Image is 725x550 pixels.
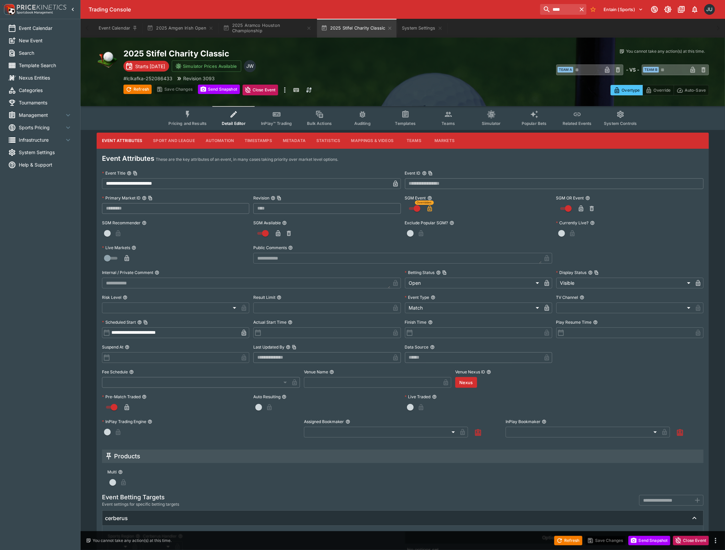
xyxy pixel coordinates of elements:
button: Auto-Save [674,85,709,95]
button: Send Snapshot [628,536,670,545]
button: Documentation [675,3,687,15]
button: Event Type [431,295,435,300]
span: Help & Support [19,161,72,168]
img: PriceKinetics [17,5,66,10]
p: Display Status [556,270,587,275]
button: Markets [429,133,460,149]
p: Override [654,87,671,94]
span: Auditing [354,121,371,126]
button: Betting StatusCopy To Clipboard [436,270,441,275]
button: Copy To Clipboard [442,270,447,275]
button: Currently Live? [590,221,595,225]
button: System Settings [398,19,447,38]
button: Refresh [554,536,582,545]
button: 2025 Aramco Houston Championship [219,19,316,38]
button: Primary Market IDCopy To Clipboard [142,196,147,200]
button: Automation [200,133,240,149]
button: Copy To Clipboard [143,320,148,325]
p: Fee Schedule [102,369,128,375]
span: Team B [643,67,659,73]
button: SGM OR Event [585,196,590,200]
div: Event type filters [163,106,642,130]
button: Event Attributes [97,133,148,149]
button: Toggle light/dark mode [662,3,674,15]
button: Sport and League [148,133,200,149]
button: Actual Start Time [288,320,293,325]
span: Pricing and Results [168,121,207,126]
span: Team A [558,67,573,73]
p: Last Updated By [253,344,284,350]
button: 2025 Stifel Charity Classic [317,19,397,38]
button: Nexus [455,377,477,388]
span: Search [19,49,72,56]
button: Event TitleCopy To Clipboard [127,171,132,176]
span: Popular Bets [522,121,547,126]
button: Result Limit [277,295,281,300]
button: TV Channel [580,295,584,300]
span: System Settings [19,149,72,156]
span: New Event [19,37,72,44]
button: Data Source [430,345,435,350]
p: Result Limit [253,294,275,300]
span: Templates [395,121,416,126]
span: InPlay™ Trading [261,121,292,126]
p: Overtype [622,87,640,94]
p: SGM Available [253,220,281,226]
button: SGM Available [282,221,287,225]
button: RevisionCopy To Clipboard [271,196,275,200]
button: Multi [118,470,123,474]
p: Event Type [405,294,429,300]
button: Finish Time [428,320,433,325]
span: Bulk Actions [307,121,332,126]
p: Event Title [102,170,125,176]
button: Close Event [673,536,709,545]
div: Match [405,303,541,313]
p: InPlay Bookmaker [506,419,540,424]
h4: Event Attributes [102,154,154,163]
p: Live Markets [102,245,130,250]
input: search [540,4,577,15]
p: Revision 3093 [183,75,215,82]
span: Template Search [19,62,72,69]
div: Visible [556,278,693,288]
button: Last Updated ByCopy To Clipboard [286,345,291,350]
button: Copy To Clipboard [292,345,297,350]
span: Management [19,111,64,119]
p: Risk Level [102,294,121,300]
span: Sports Pricing [19,124,64,131]
span: System Controls [604,121,637,126]
button: InPlay Trading Engine [148,419,152,424]
p: Event ID [405,170,421,176]
button: Select Tenant [600,4,647,15]
p: Auto-Save [685,87,706,94]
h2: Copy To Clipboard [123,48,416,59]
h5: Products [114,452,140,460]
span: Event settings for specific betting targets [102,501,179,508]
span: Overridden [417,200,432,205]
p: These are the key attributes of an event, in many cases taking priority over market level options. [156,156,338,163]
button: Play Resume Time [593,320,598,325]
button: SGM Recommender [142,221,147,225]
span: Related Events [563,121,592,126]
p: SGM Recommender [102,220,141,226]
button: Exclude Popular SGM? [450,221,454,225]
p: Revision [253,195,269,201]
span: Event Calendar [19,25,72,32]
p: Scheduled Start [102,319,136,325]
button: 2025 Amgen Irish Open [143,19,218,38]
h6: cerberus [105,515,128,522]
button: Copy To Clipboard [594,270,599,275]
button: Scheduled StartCopy To Clipboard [137,320,142,325]
button: Event IDCopy To Clipboard [422,171,427,176]
button: Send Snapshot [198,85,240,94]
p: TV Channel [556,294,578,300]
p: Copy To Clipboard [123,75,172,82]
button: Copy To Clipboard [133,171,138,176]
div: Justin.Walsh [704,4,715,15]
img: golf.png [97,48,118,70]
div: Start From [611,85,709,95]
button: more [712,537,720,545]
button: Venue Name [329,370,334,374]
button: Risk Level [123,295,127,300]
div: Justin Walsh [244,60,256,72]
